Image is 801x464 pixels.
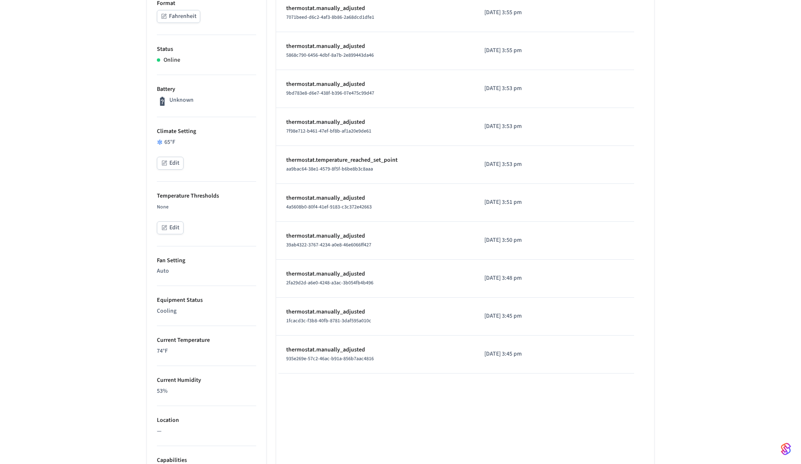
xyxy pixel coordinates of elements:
p: Climate Setting [157,127,256,136]
p: Online [164,56,180,65]
p: [DATE] 3:45 pm [484,350,551,359]
span: 7071beed-d6c2-4af3-8b86-2a68dcd1dfe1 [286,14,374,21]
span: 4a5608b0-80f4-41ef-9183-c3c372e42663 [286,203,372,211]
button: Edit [157,221,184,234]
span: None [157,203,169,211]
p: thermostat.manually_adjusted [286,80,464,89]
div: 65 °F [157,138,256,147]
p: Unknown [169,96,194,105]
span: 9bd783e8-d6e7-438f-b396-07e475c99d47 [286,90,374,97]
p: Status [157,45,256,54]
p: [DATE] 3:55 pm [484,46,551,55]
span: 935e269e-57c2-46ac-b91a-856b7aac4816 [286,355,374,362]
p: thermostat.manually_adjusted [286,346,464,354]
span: aa9bac64-38e1-4579-8f5f-b6be8b3c8aaa [286,166,373,173]
p: [DATE] 3:55 pm [484,8,551,17]
p: Temperature Thresholds [157,192,256,201]
p: Battery [157,85,256,94]
span: 2fa29d2d-a6e0-4248-a3ac-3b054fb4b496 [286,279,373,286]
p: [DATE] 3:50 pm [484,236,551,245]
p: Equipment Status [157,296,256,305]
p: [DATE] 3:51 pm [484,198,551,207]
p: Location [157,416,256,425]
p: [DATE] 3:53 pm [484,122,551,131]
span: 7f98e712-b461-47ef-bf8b-af1a20e9de61 [286,128,371,135]
span: 1fcacd3c-f3b8-40fb-8781-3daf595a010c [286,317,371,324]
p: thermostat.manually_adjusted [286,118,464,127]
p: Current Humidity [157,376,256,385]
p: thermostat.manually_adjusted [286,4,464,13]
p: — [157,427,256,436]
button: Fahrenheit [157,10,200,23]
p: [DATE] 3:48 pm [484,274,551,283]
p: Fan Setting [157,256,256,265]
span: 5868c790-6456-4dbf-8a7b-2e899443da46 [286,52,374,59]
p: Cooling [157,307,256,316]
img: SeamLogoGradient.69752ec5.svg [781,442,791,456]
p: thermostat.temperature_reached_set_point [286,156,464,165]
p: Auto [157,267,256,276]
p: [DATE] 3:53 pm [484,84,551,93]
p: thermostat.manually_adjusted [286,194,464,203]
p: [DATE] 3:45 pm [484,312,551,321]
p: thermostat.manually_adjusted [286,42,464,51]
p: 74 °F [157,347,256,356]
span: 39ab4322-3767-4234-a0e8-46e6066ff427 [286,241,371,248]
button: Edit [157,157,184,170]
p: Current Temperature [157,336,256,345]
p: [DATE] 3:53 pm [484,160,551,169]
p: thermostat.manually_adjusted [286,270,464,278]
p: thermostat.manually_adjusted [286,232,464,241]
p: thermostat.manually_adjusted [286,308,464,316]
p: 53% [157,387,256,396]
